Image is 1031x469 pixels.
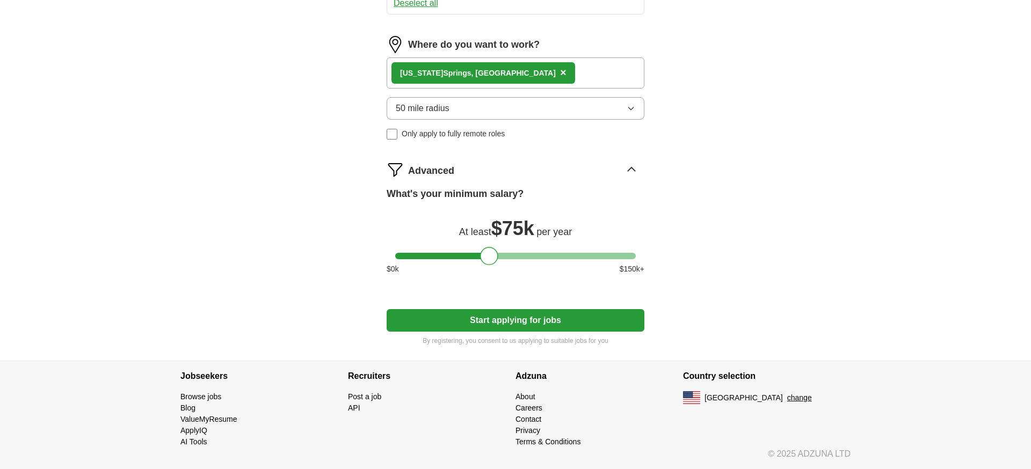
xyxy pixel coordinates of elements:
[408,164,454,178] span: Advanced
[683,391,700,404] img: US flag
[515,392,535,401] a: About
[400,68,556,79] div: Springs, [GEOGRAPHIC_DATA]
[536,226,572,237] span: per year
[402,128,505,140] span: Only apply to fully remote roles
[387,161,404,178] img: filter
[180,426,207,435] a: ApplyIQ
[387,36,404,53] img: location.png
[180,437,207,446] a: AI Tools
[180,415,237,423] a: ValueMyResume
[459,226,491,237] span: At least
[515,415,541,423] a: Contact
[515,437,580,446] a: Terms & Conditions
[387,336,644,346] p: By registering, you consent to us applying to suitable jobs for you
[515,404,542,412] a: Careers
[787,392,812,404] button: change
[387,263,399,275] span: $ 0 k
[387,129,397,140] input: Only apply to fully remote roles
[560,67,567,78] span: ×
[408,38,540,52] label: Where do you want to work?
[387,187,524,201] label: What's your minimum salary?
[491,217,534,239] span: $ 75k
[172,448,859,469] div: © 2025 ADZUNA LTD
[180,404,195,412] a: Blog
[683,361,851,391] h4: Country selection
[400,69,443,77] strong: [US_STATE]
[560,65,567,81] button: ×
[396,102,449,115] span: 50 mile radius
[387,97,644,120] button: 50 mile radius
[348,404,360,412] a: API
[705,392,783,404] span: [GEOGRAPHIC_DATA]
[387,309,644,332] button: Start applying for jobs
[620,263,644,275] span: $ 150 k+
[348,392,381,401] a: Post a job
[180,392,221,401] a: Browse jobs
[515,426,540,435] a: Privacy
